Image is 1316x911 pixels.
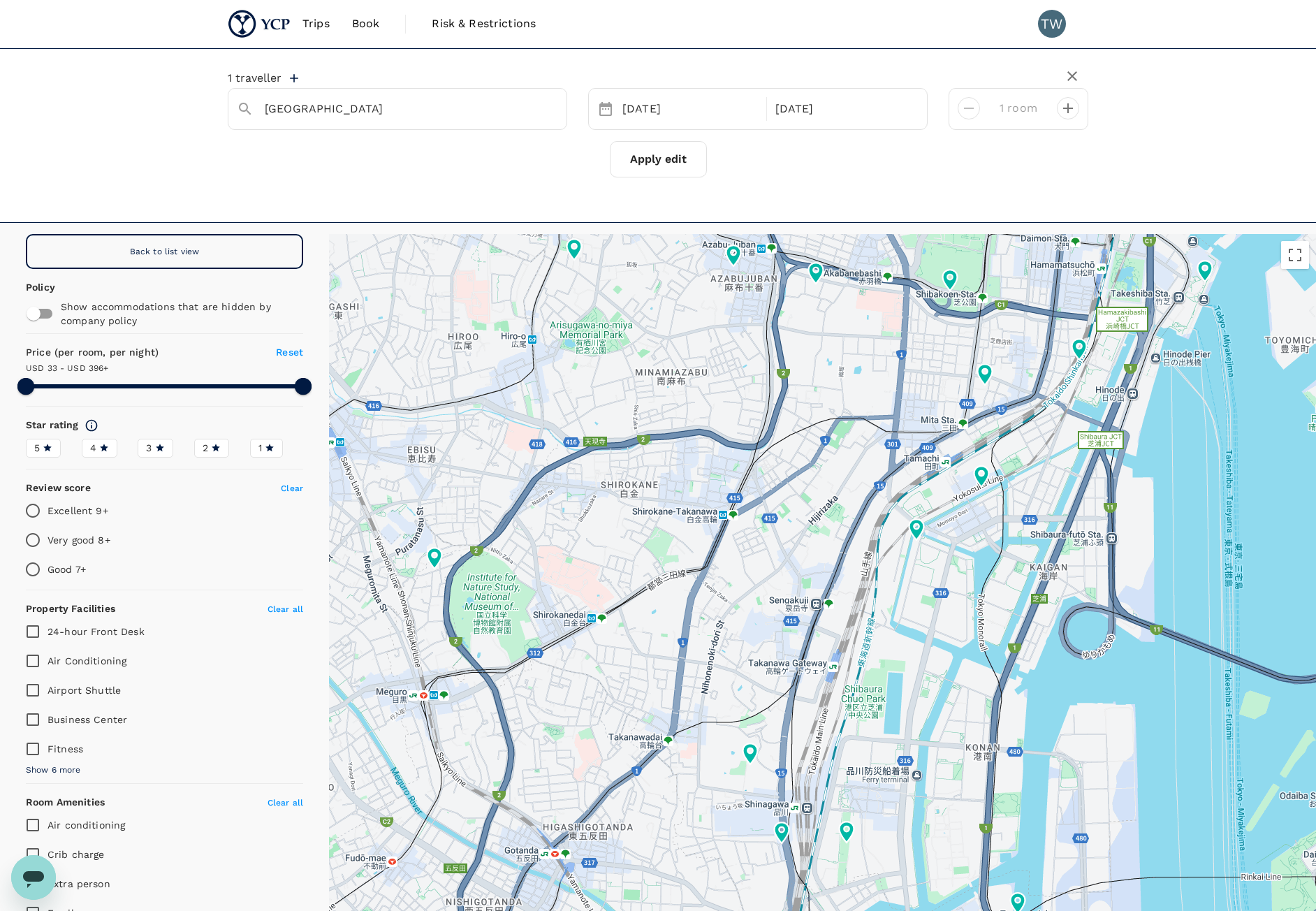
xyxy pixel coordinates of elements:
div: [DATE] [770,96,916,123]
span: Air conditioning [47,819,125,831]
span: Show 6 more [26,764,81,778]
h6: Review score [26,481,91,496]
button: Apply edit [610,141,707,177]
input: Search cities, hotels, work locations [265,98,519,119]
button: decrease [1057,97,1079,119]
span: Fitness [47,743,83,755]
p: Show accommodations that are hidden by company policy [61,300,280,328]
span: 1 [258,441,262,455]
span: Clear all [268,604,303,614]
span: Clear [281,483,303,493]
svg: Star ratings are awarded to properties to represent the quality of services, facilities, and amen... [85,418,98,432]
h6: Price (per room, per night) [26,345,234,360]
span: Airport Shuttle [47,685,121,696]
iframe: Button to launch messaging window [11,855,56,900]
span: USD 33 - USD 396+ [26,363,109,373]
span: Trips [302,15,330,32]
span: Clear all [268,798,303,808]
p: Policy [26,280,44,294]
span: 5 [34,441,40,455]
p: Good 7+ [47,562,86,576]
img: YCP SG Pte. Ltd. [228,8,291,39]
span: Extra person [47,878,110,889]
span: 2 [203,441,208,455]
span: Reset [276,347,303,358]
span: Risk & Restrictions [432,15,536,32]
div: TW [1038,10,1066,38]
button: Open [557,108,560,110]
span: Back to list view [130,247,200,256]
p: Excellent 9+ [47,504,108,518]
div: [DATE] [617,96,763,123]
span: 4 [90,441,96,455]
p: Very good 8+ [47,533,110,547]
span: 24-hour Front Desk [47,626,145,637]
span: Air Conditioning [47,655,126,666]
button: Toggle fullscreen view [1281,241,1309,269]
span: Crib charge [47,849,105,860]
button: 1 traveller [228,71,298,85]
input: Add rooms [991,97,1046,119]
span: Book [352,15,380,32]
a: Back to list view [26,234,303,269]
h6: Room Amenities [26,795,105,810]
span: Business Center [47,714,127,725]
h6: Property Facilities [26,602,115,617]
span: 3 [146,441,152,455]
h6: Star rating [26,418,79,433]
